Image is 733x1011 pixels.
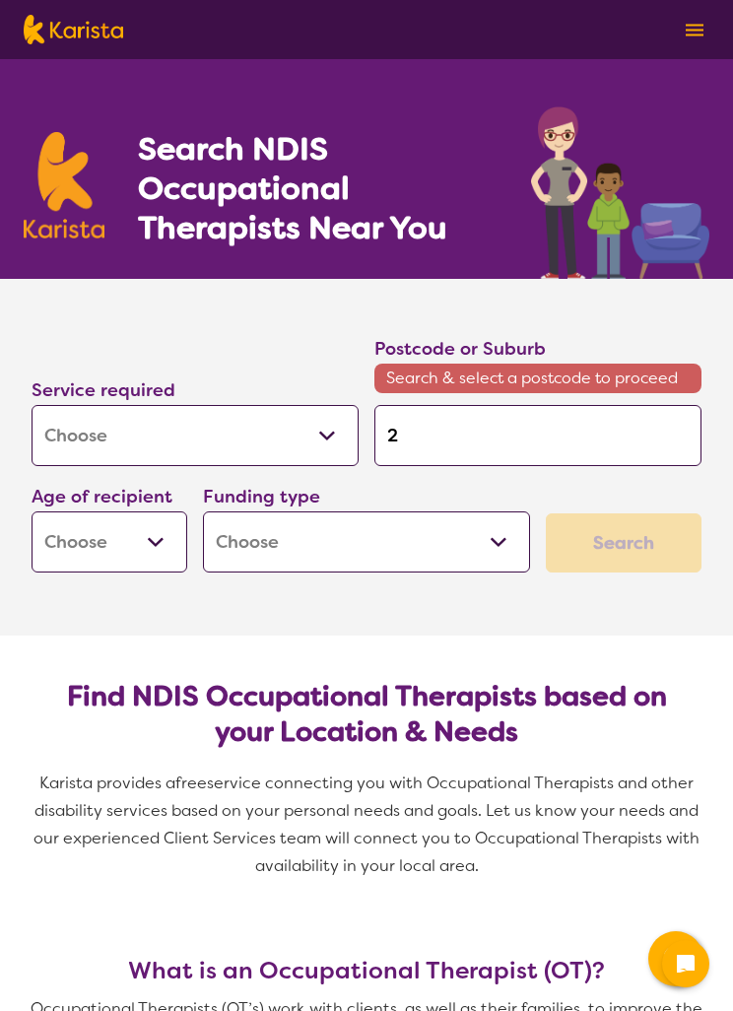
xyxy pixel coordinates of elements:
h3: What is an Occupational Therapist (OT)? [24,957,709,984]
label: Funding type [203,485,320,508]
input: Type [374,405,701,466]
h2: Find NDIS Occupational Therapists based on your Location & Needs [47,679,686,750]
span: service connecting you with Occupational Therapists and other disability services based on your p... [33,773,703,876]
label: Age of recipient [32,485,172,508]
img: Karista logo [24,132,104,238]
button: Channel Menu [648,931,703,986]
span: Karista provides a [39,773,175,793]
img: menu [686,24,703,36]
img: occupational-therapy [531,106,709,279]
img: Karista logo [24,15,123,44]
span: free [175,773,207,793]
span: Search & select a postcode to proceed [374,364,701,393]
label: Postcode or Suburb [374,337,546,361]
h1: Search NDIS Occupational Therapists Near You [138,129,498,247]
label: Service required [32,378,175,402]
